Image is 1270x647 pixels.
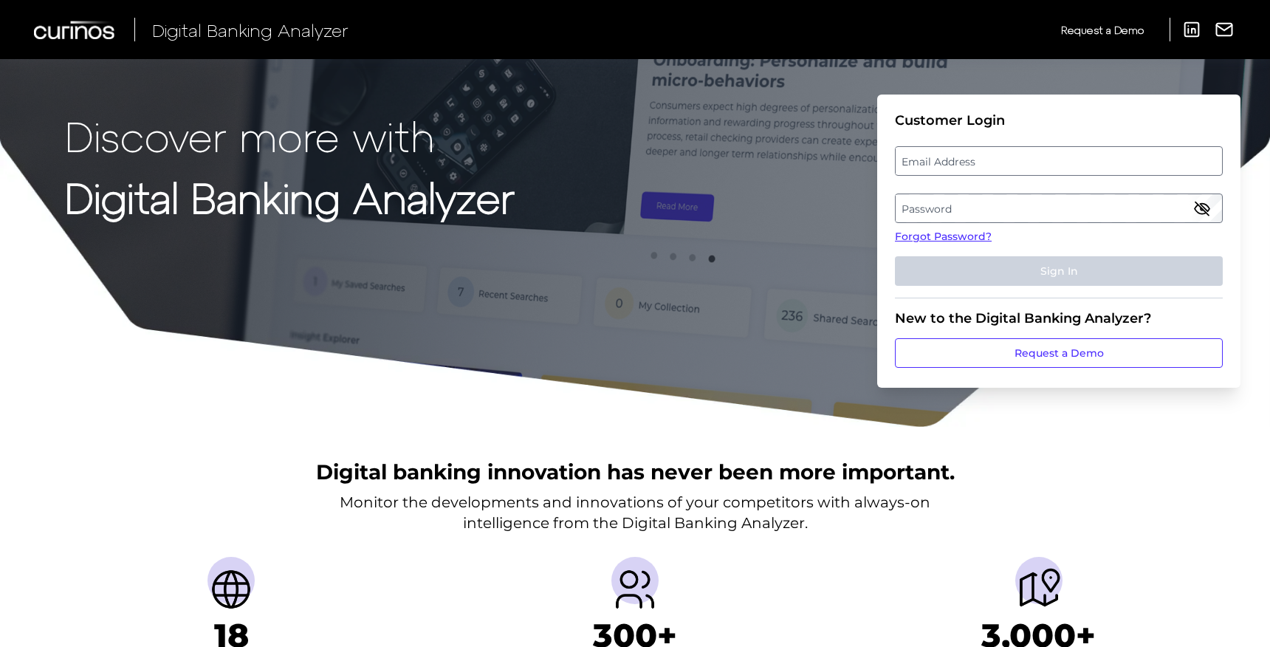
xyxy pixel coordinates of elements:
label: Email Address [896,148,1221,174]
div: New to the Digital Banking Analyzer? [895,310,1223,326]
a: Request a Demo [895,338,1223,368]
span: Digital Banking Analyzer [152,19,349,41]
img: Providers [611,566,659,613]
h2: Digital banking innovation has never been more important. [316,458,955,486]
img: Countries [207,566,255,613]
p: Monitor the developments and innovations of your competitors with always-on intelligence from the... [340,492,930,533]
a: Request a Demo [1061,18,1144,42]
div: Customer Login [895,112,1223,129]
strong: Digital Banking Analyzer [65,172,515,222]
label: Password [896,195,1221,222]
span: Request a Demo [1061,24,1144,36]
p: Discover more with [65,112,515,159]
img: Curinos [34,21,117,39]
a: Forgot Password? [895,229,1223,244]
img: Journeys [1015,566,1063,613]
button: Sign In [895,256,1223,286]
